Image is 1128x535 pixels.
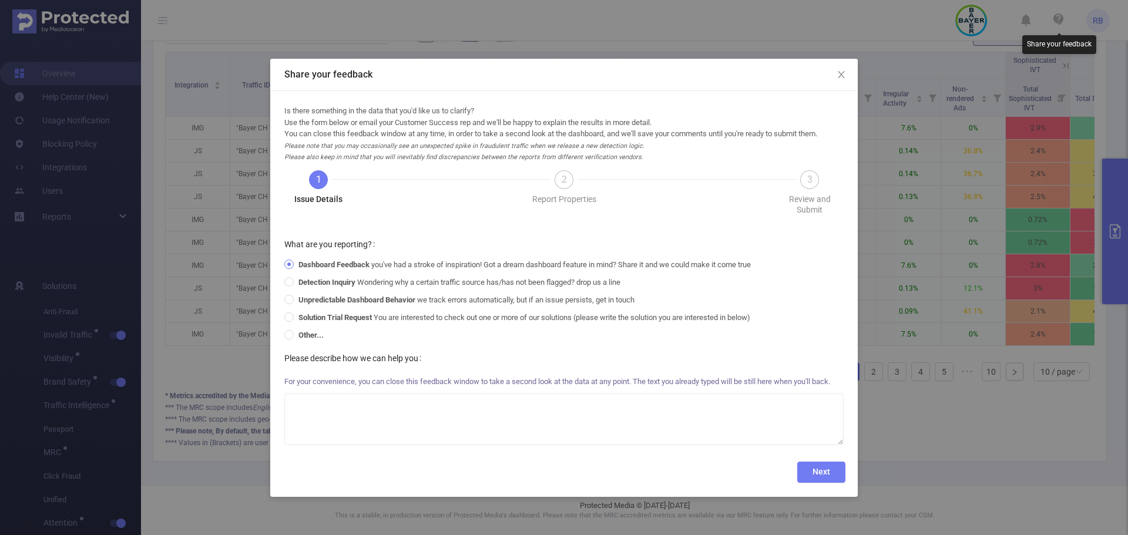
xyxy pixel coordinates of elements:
div: Report Properties [532,194,596,204]
button: Next [797,462,845,483]
b: Detection Inquiry [298,278,355,287]
span: You are interested to check out one or more of our solutions (please write the solution you are i... [294,313,755,322]
span: you've had a stroke of inspiration! Got a dream dashboard feature in mind? Share it and we could ... [294,260,756,269]
span: 2 [562,174,567,185]
b: Solution Trial Request [298,313,372,322]
b: Unpredictable Dashboard Behavior [298,295,415,304]
i: icon: close [837,70,846,79]
p: For your convenience, you can close this feedback window to take a second look at the data at any... [284,370,844,393]
div: Share your feedback [284,68,844,81]
b: Other... [298,331,324,339]
button: Close [825,59,858,92]
label: Please describe how we can help you [284,354,426,363]
div: Share your feedback [1022,35,1096,54]
span: we track errors automatically, but if an issue persists, get in touch [294,295,639,304]
span: Wondering why a certain traffic source has/has not been flagged? drop us a line [294,278,625,287]
b: Dashboard Feedback [298,260,370,269]
span: 1 [316,174,321,185]
div: Review and Submit [775,194,844,215]
label: What are you reporting? [284,240,380,249]
div: Issue Details [294,194,343,204]
div: Is there something in the data that you'd like us to clarify? Use the form below or email your Cu... [284,105,844,163]
span: 3 [807,174,813,185]
i: Please note that you may occasionally see an unexpected spike in fraudulent traffic when we relea... [284,142,644,161]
